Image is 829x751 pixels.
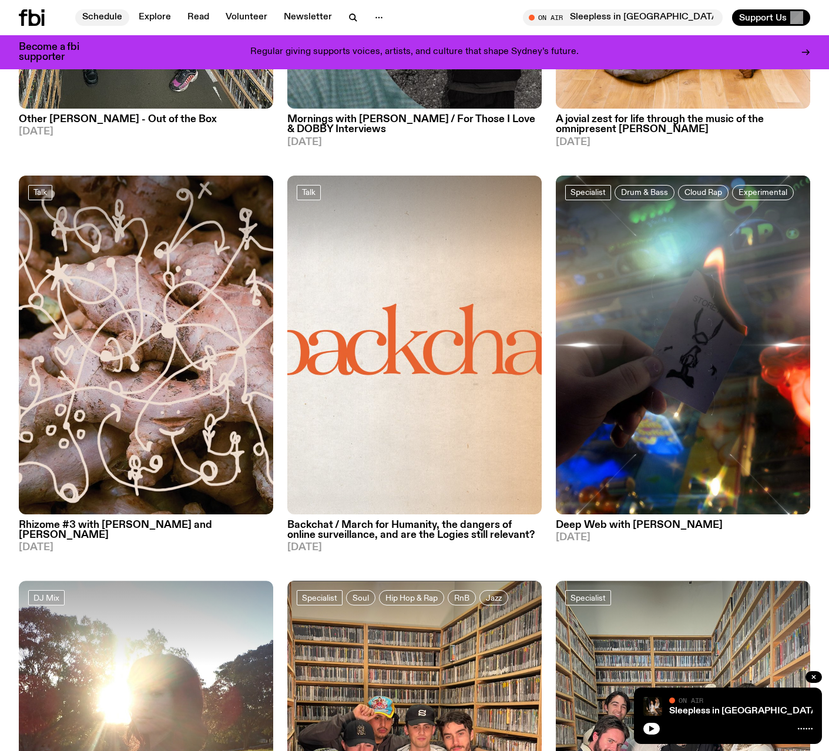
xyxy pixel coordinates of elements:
[75,9,129,26] a: Schedule
[739,188,787,197] span: Experimental
[679,696,703,704] span: On Air
[556,533,810,543] span: [DATE]
[33,188,47,197] span: Talk
[180,9,216,26] a: Read
[287,514,542,553] a: Backchat / March for Humanity, the dangers of online surveillance, and are the Logies still relev...
[33,594,59,602] span: DJ Mix
[353,594,369,602] span: Soul
[287,520,542,540] h3: Backchat / March for Humanity, the dangers of online surveillance, and are the Logies still relev...
[287,109,542,147] a: Mornings with [PERSON_NAME] / For Those I Love & DOBBY Interviews[DATE]
[132,9,178,26] a: Explore
[250,47,579,58] p: Regular giving supports voices, artists, and culture that shape Sydney’s future.
[479,590,508,605] a: Jazz
[287,137,542,147] span: [DATE]
[297,590,343,605] a: Specialist
[302,594,337,602] span: Specialist
[556,137,810,147] span: [DATE]
[643,697,662,716] img: Marcus Whale is on the left, bent to his knees and arching back with a gleeful look his face He i...
[732,9,810,26] button: Support Us
[287,114,542,134] h3: Mornings with [PERSON_NAME] / For Those I Love & DOBBY Interviews
[277,9,339,26] a: Newsletter
[28,185,52,200] a: Talk
[454,594,469,602] span: RnB
[346,590,375,605] a: Soul
[556,114,810,134] h3: A jovial zest for life through the music of the omnipresent [PERSON_NAME]
[684,188,722,197] span: Cloud Rap
[219,9,274,26] a: Volunteer
[669,706,820,716] a: Sleepless in [GEOGRAPHIC_DATA]
[556,109,810,147] a: A jovial zest for life through the music of the omnipresent [PERSON_NAME][DATE]
[570,188,606,197] span: Specialist
[615,185,674,200] a: Drum & Bass
[297,185,321,200] a: Talk
[287,543,542,553] span: [DATE]
[19,109,273,137] a: Other [PERSON_NAME] - Out of the Box[DATE]
[570,594,606,602] span: Specialist
[385,594,438,602] span: Hip Hop & Rap
[28,590,65,605] a: DJ Mix
[19,114,273,124] h3: Other [PERSON_NAME] - Out of the Box
[523,9,723,26] button: On AirSleepless in [GEOGRAPHIC_DATA]
[448,590,476,605] a: RnB
[19,514,273,553] a: Rhizome #3 with [PERSON_NAME] and [PERSON_NAME][DATE]
[486,594,502,602] span: Jazz
[565,185,611,200] a: Specialist
[678,185,729,200] a: Cloud Rap
[621,188,668,197] span: Drum & Bass
[19,127,273,137] span: [DATE]
[19,520,273,540] h3: Rhizome #3 with [PERSON_NAME] and [PERSON_NAME]
[19,176,273,514] img: A close up picture of a bunch of ginger roots. Yellow squiggles with arrows, hearts and dots are ...
[556,520,810,530] h3: Deep Web with [PERSON_NAME]
[732,185,794,200] a: Experimental
[565,590,611,605] a: Specialist
[739,12,787,23] span: Support Us
[19,42,94,62] h3: Become a fbi supporter
[302,188,316,197] span: Talk
[19,543,273,553] span: [DATE]
[379,590,444,605] a: Hip Hop & Rap
[556,514,810,543] a: Deep Web with [PERSON_NAME][DATE]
